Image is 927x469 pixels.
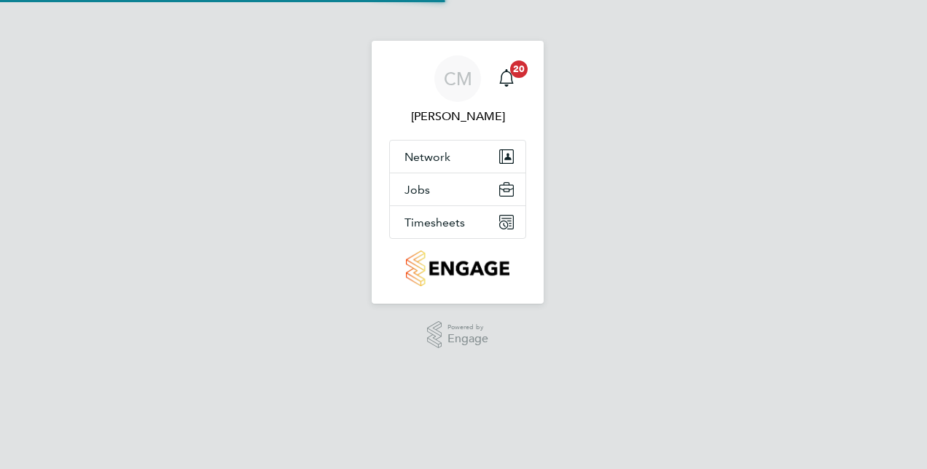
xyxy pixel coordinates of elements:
[390,206,525,238] button: Timesheets
[447,321,488,334] span: Powered by
[404,216,465,229] span: Timesheets
[427,321,489,349] a: Powered byEngage
[447,333,488,345] span: Engage
[492,55,521,102] a: 20
[404,183,430,197] span: Jobs
[406,251,509,286] img: countryside-properties-logo-retina.png
[389,251,526,286] a: Go to home page
[390,173,525,205] button: Jobs
[389,108,526,125] span: Calum Madden
[510,60,528,78] span: 20
[390,141,525,173] button: Network
[372,41,544,304] nav: Main navigation
[444,69,472,88] span: CM
[389,55,526,125] a: CM[PERSON_NAME]
[404,150,450,164] span: Network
